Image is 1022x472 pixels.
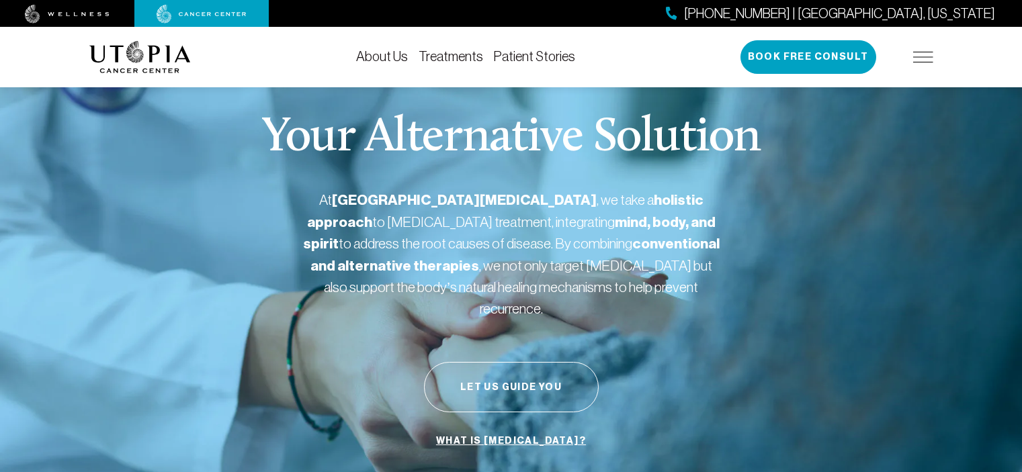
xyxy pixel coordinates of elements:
[261,114,761,162] p: Your Alternative Solution
[684,4,995,23] span: [PHONE_NUMBER] | [GEOGRAPHIC_DATA], [US_STATE]
[356,49,408,64] a: About Us
[332,191,597,209] strong: [GEOGRAPHIC_DATA][MEDICAL_DATA]
[25,5,110,23] img: wellness
[310,235,720,275] strong: conventional and alternative therapies
[157,5,247,23] img: cancer center
[307,191,704,231] strong: holistic approach
[303,189,720,319] p: At , we take a to [MEDICAL_DATA] treatment, integrating to address the root causes of disease. By...
[433,428,589,454] a: What is [MEDICAL_DATA]?
[89,41,191,73] img: logo
[740,40,876,74] button: Book Free Consult
[419,49,483,64] a: Treatments
[494,49,575,64] a: Patient Stories
[424,362,599,412] button: Let Us Guide You
[666,4,995,23] a: [PHONE_NUMBER] | [GEOGRAPHIC_DATA], [US_STATE]
[913,52,933,62] img: icon-hamburger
